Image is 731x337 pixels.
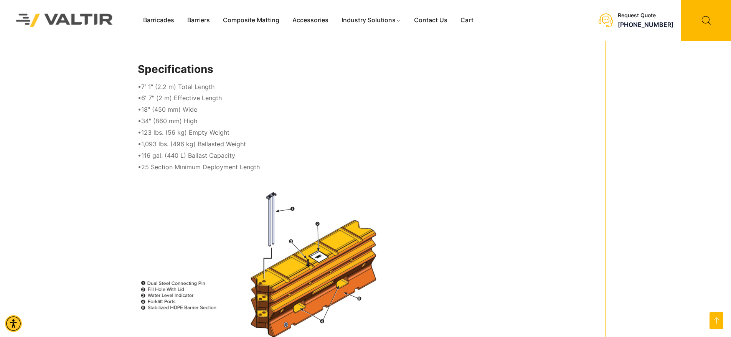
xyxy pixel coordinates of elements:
[138,81,594,173] p: •7′ 1″ (2.2 m) Total Length •6′ 7″ (2 m) Effective Length •18″ (450 mm) Wide •34″ (860 mm) High •...
[618,12,673,19] div: Request Quote
[454,15,480,26] a: Cart
[408,15,454,26] a: Contact Us
[710,312,723,329] a: Open this option
[618,21,673,28] a: call (888) 496-3625
[286,15,335,26] a: Accessories
[5,315,22,332] div: Accessibility Menu
[6,3,123,37] img: Valtir Rentals
[335,15,408,26] a: Industry Solutions
[181,15,216,26] a: Barriers
[216,15,286,26] a: Composite Matting
[137,15,181,26] a: Barricades
[138,63,594,76] h2: Specifications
